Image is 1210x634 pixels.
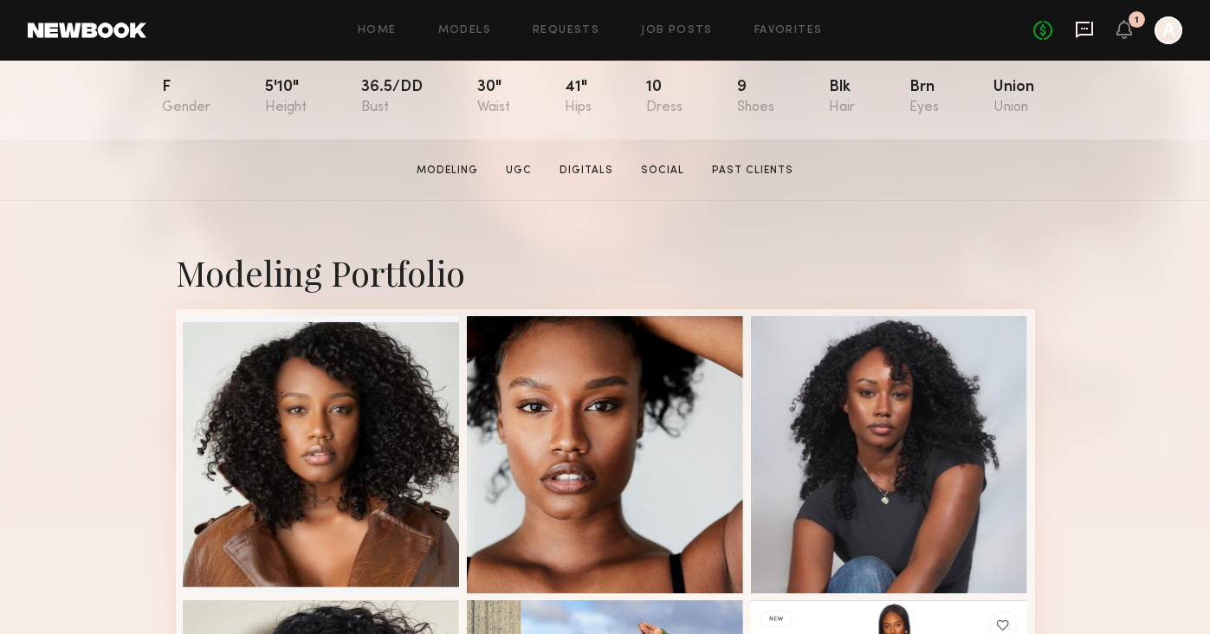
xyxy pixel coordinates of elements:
a: Modeling [410,163,485,178]
a: UGC [499,163,539,178]
a: Social [634,163,691,178]
div: 10 [646,80,683,115]
div: F [162,80,210,115]
a: Home [358,25,397,36]
div: Blk [829,80,855,115]
a: Models [438,25,491,36]
div: 41" [565,80,592,115]
a: A [1155,16,1182,44]
a: Job Posts [641,25,713,36]
div: Modeling Portfolio [176,249,1035,295]
div: 30" [477,80,510,115]
a: Digitals [553,163,620,178]
a: Favorites [754,25,823,36]
div: 1 [1135,16,1139,25]
a: Past Clients [705,163,800,178]
div: 9 [737,80,774,115]
a: Requests [533,25,599,36]
div: 5'10" [265,80,307,115]
div: Union [993,80,1034,115]
div: 36.5/dd [361,80,423,115]
div: Brn [909,80,939,115]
